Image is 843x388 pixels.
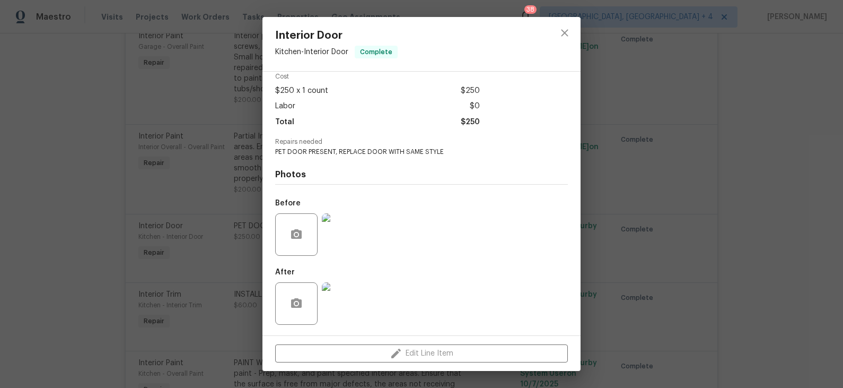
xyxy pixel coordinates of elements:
div: 38 [526,4,534,15]
h4: Photos [275,169,568,180]
span: Complete [356,47,397,57]
span: PET DOOR PRESENT, REPLACE DOOR WITH SAME STYLE [275,148,539,157]
span: $250 [461,83,480,99]
span: $0 [470,99,480,114]
span: Labor [275,99,295,114]
h5: After [275,269,295,276]
span: Cost [275,73,480,80]
h5: Before [275,200,301,207]
span: Repairs needed [275,139,568,145]
span: Interior Door [275,30,398,41]
button: close [552,20,577,46]
span: Total [275,115,294,130]
span: Kitchen - Interior Door [275,48,348,56]
span: $250 [461,115,480,130]
span: $250 x 1 count [275,83,328,99]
